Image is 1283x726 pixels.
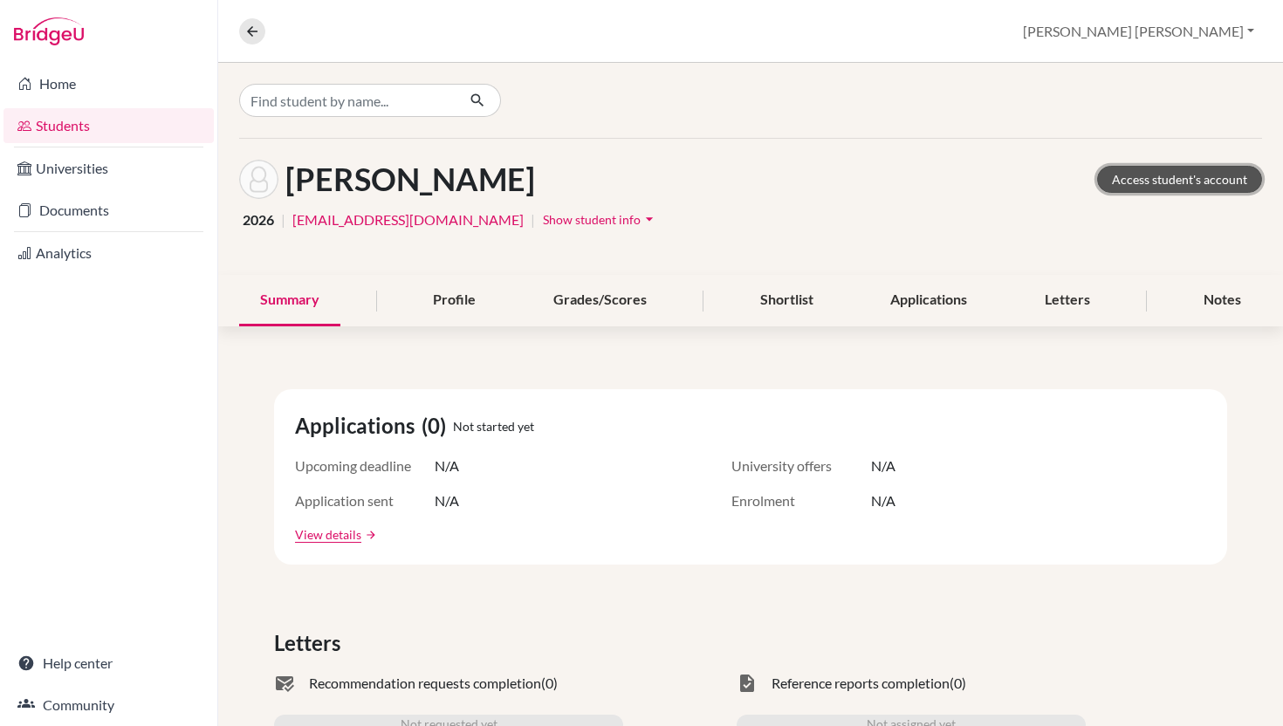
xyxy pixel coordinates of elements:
span: | [531,209,535,230]
span: University offers [731,455,871,476]
a: Students [3,108,214,143]
input: Find student by name... [239,84,456,117]
a: Access student's account [1097,166,1262,193]
a: arrow_forward [361,529,377,541]
a: Home [3,66,214,101]
button: [PERSON_NAME] [PERSON_NAME] [1015,15,1262,48]
span: Not started yet [453,417,534,435]
span: (0) [541,673,558,694]
img: Bridge-U [14,17,84,45]
a: View details [295,525,361,544]
a: [EMAIL_ADDRESS][DOMAIN_NAME] [292,209,524,230]
a: Community [3,688,214,723]
span: N/A [871,490,895,511]
span: Application sent [295,490,435,511]
div: Summary [239,275,340,326]
span: Upcoming deadline [295,455,435,476]
a: Documents [3,193,214,228]
div: Letters [1024,275,1111,326]
button: Show student infoarrow_drop_down [542,206,659,233]
span: Recommendation requests completion [309,673,541,694]
span: N/A [871,455,895,476]
span: Applications [295,410,422,442]
a: Help center [3,646,214,681]
span: N/A [435,455,459,476]
i: arrow_drop_down [641,210,658,228]
img: Kristina Arellano's avatar [239,160,278,199]
span: (0) [422,410,453,442]
span: N/A [435,490,459,511]
a: Universities [3,151,214,186]
div: Notes [1183,275,1262,326]
span: (0) [950,673,966,694]
div: Profile [412,275,497,326]
span: | [281,209,285,230]
a: Analytics [3,236,214,271]
span: Reference reports completion [772,673,950,694]
div: Shortlist [739,275,834,326]
div: Applications [869,275,988,326]
span: Enrolment [731,490,871,511]
span: task [737,673,758,694]
div: Grades/Scores [532,275,668,326]
h1: [PERSON_NAME] [285,161,535,198]
span: Show student info [543,212,641,227]
span: 2026 [243,209,274,230]
span: Letters [274,627,347,659]
span: mark_email_read [274,673,295,694]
